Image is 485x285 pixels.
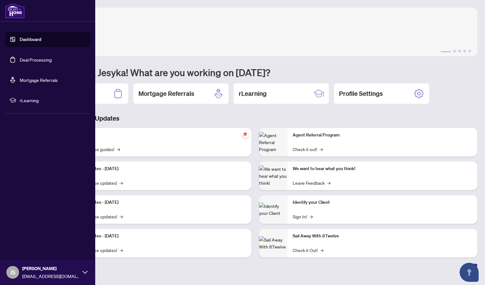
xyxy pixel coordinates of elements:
span: rLearning [20,97,86,104]
h1: Welcome back Jesyka! What are you working on [DATE]? [33,66,477,78]
img: Sail Away With 8Twelve [259,236,288,250]
h2: rLearning [239,89,267,98]
button: 3 [458,50,461,52]
span: → [309,213,313,220]
a: Dashboard [20,36,41,42]
span: → [320,247,323,254]
img: Identify your Client [259,202,288,216]
span: → [117,146,120,153]
h2: Mortgage Referrals [138,89,194,98]
span: [PERSON_NAME] [22,265,79,272]
img: logo [5,3,25,18]
span: pushpin [241,130,249,138]
a: Leave Feedback→ [293,179,330,186]
p: Sail Away With 8Twelve [293,233,472,240]
p: Platform Updates - [DATE] [67,233,246,240]
p: Platform Updates - [DATE] [67,165,246,172]
button: 5 [468,50,471,52]
span: → [120,179,123,186]
a: Check it out!→ [293,146,323,153]
img: We want to hear what you think! [259,165,288,186]
a: Check it Out!→ [293,247,323,254]
a: Mortgage Referrals [20,77,58,83]
h2: Profile Settings [339,89,383,98]
h3: Brokerage & Industry Updates [33,114,477,123]
p: Self-Help [67,132,246,139]
img: Slide 0 [33,8,477,56]
span: [EMAIL_ADDRESS][DOMAIN_NAME] [22,273,79,280]
button: 4 [463,50,466,52]
span: → [327,179,330,186]
button: 2 [453,50,456,52]
span: → [120,213,123,220]
p: Identify your Client [293,199,472,206]
a: Deal Processing [20,57,52,63]
button: Open asap [460,263,479,282]
button: 1 [441,50,451,52]
p: Platform Updates - [DATE] [67,199,246,206]
span: JS [10,268,16,277]
span: → [120,247,123,254]
span: → [320,146,323,153]
p: We want to hear what you think! [293,165,472,172]
p: Agent Referral Program [293,132,472,139]
a: Sign In!→ [293,213,313,220]
img: Agent Referral Program [259,132,288,153]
